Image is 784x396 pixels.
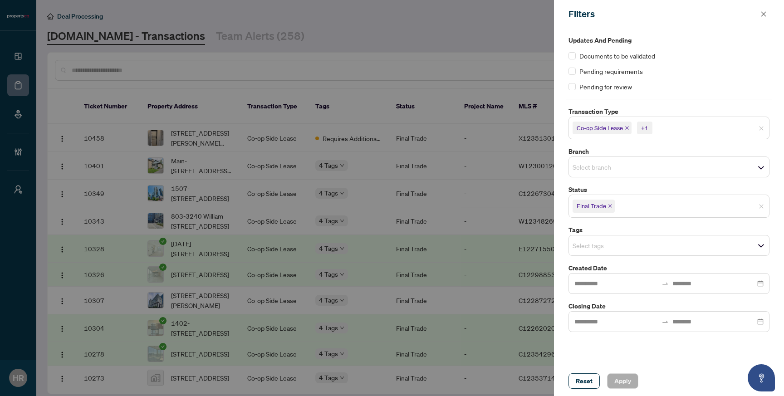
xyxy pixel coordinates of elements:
[661,318,669,325] span: to
[579,51,655,61] span: Documents to be validated
[573,122,632,134] span: Co-op Side Lease
[568,263,769,273] label: Created Date
[579,66,643,76] span: Pending requirements
[568,147,769,156] label: Branch
[661,280,669,287] span: to
[760,11,767,17] span: close
[576,374,593,388] span: Reset
[748,364,775,391] button: Open asap
[568,373,600,389] button: Reset
[759,126,764,131] span: close
[573,200,615,212] span: Final Trade
[568,185,769,195] label: Status
[568,301,769,311] label: Closing Date
[568,107,769,117] label: Transaction Type
[608,204,612,208] span: close
[579,82,632,92] span: Pending for review
[607,373,638,389] button: Apply
[568,7,758,21] div: Filters
[577,123,623,132] span: Co-op Side Lease
[568,225,769,235] label: Tags
[661,280,669,287] span: swap-right
[641,123,648,132] div: +1
[661,318,669,325] span: swap-right
[759,204,764,209] span: close
[577,201,606,210] span: Final Trade
[625,126,629,130] span: close
[568,35,769,45] label: Updates and Pending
